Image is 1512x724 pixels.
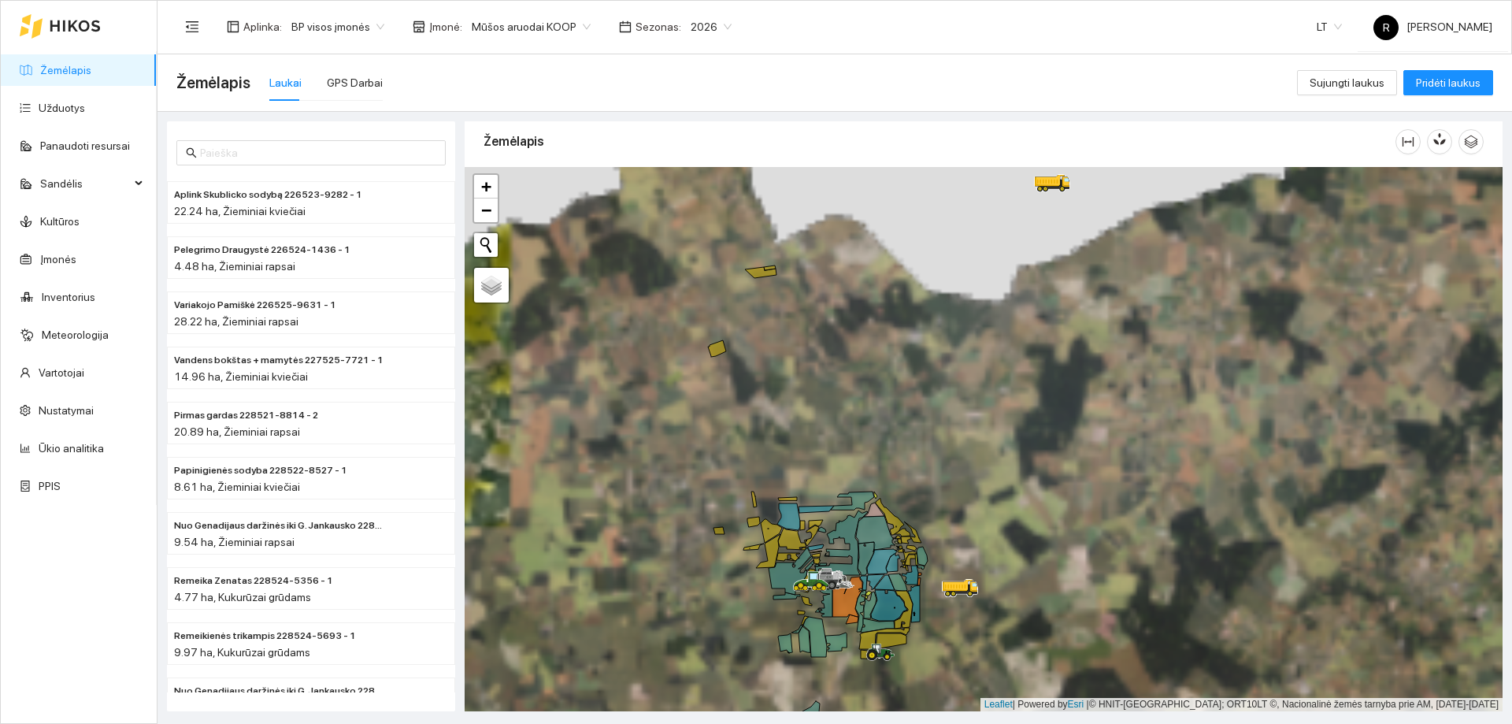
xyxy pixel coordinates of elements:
[619,20,632,33] span: calendar
[1310,74,1384,91] span: Sujungti laukus
[176,11,208,43] button: menu-fold
[1396,136,1420,148] span: column-width
[474,199,498,222] a: Zoom out
[174,370,308,383] span: 14.96 ha, Žieminiai kviečiai
[174,260,295,273] span: 4.48 ha, Žieminiai rapsai
[174,536,295,548] span: 9.54 ha, Žieminiai rapsai
[174,629,356,644] span: Remeikienės trikampis 228524-5693 - 1
[474,175,498,199] a: Zoom in
[42,291,95,303] a: Inventorius
[413,20,425,33] span: shop
[174,205,306,217] span: 22.24 ha, Žieminiai kviečiai
[174,684,385,699] span: Nuo Genadijaus daržinės iki G. Jankausko 228522-8527 - 4
[39,366,84,379] a: Vartotojai
[174,481,300,493] span: 8.61 ha, Žieminiai kviečiai
[174,425,300,438] span: 20.89 ha, Žieminiai rapsai
[39,102,85,114] a: Užduotys
[1373,20,1492,33] span: [PERSON_NAME]
[691,15,732,39] span: 2026
[1087,699,1089,710] span: |
[174,187,362,202] span: Aplink Skublicko sodybą 226523-9282 - 1
[984,699,1013,710] a: Leaflet
[291,15,384,39] span: BP visos įmonės
[636,18,681,35] span: Sezonas :
[1297,76,1397,89] a: Sujungti laukus
[39,442,104,455] a: Ūkio analitika
[174,315,298,328] span: 28.22 ha, Žieminiai rapsai
[39,480,61,492] a: PPIS
[174,646,310,659] span: 9.97 ha, Kukurūzai grūdams
[42,329,109,341] a: Meteorologija
[174,298,336,313] span: Variakojo Pamiškė 226525-9631 - 1
[481,200,491,220] span: −
[269,74,302,91] div: Laukai
[40,139,130,152] a: Panaudoti resursai
[1297,70,1397,95] button: Sujungti laukus
[1403,70,1493,95] button: Pridėti laukus
[243,18,282,35] span: Aplinka :
[227,20,239,33] span: layout
[980,698,1503,711] div: | Powered by © HNIT-[GEOGRAPHIC_DATA]; ORT10LT ©, Nacionalinė žemės tarnyba prie AM, [DATE]-[DATE]
[174,353,384,368] span: Vandens bokštas + mamytės 227525-7721 - 1
[185,20,199,34] span: menu-fold
[174,408,318,423] span: Pirmas gardas 228521-8814 - 2
[174,574,333,588] span: Remeika Zenatas 228524-5356 - 1
[481,176,491,196] span: +
[40,253,76,265] a: Įmonės
[474,268,509,303] a: Layers
[1395,129,1421,154] button: column-width
[1416,74,1480,91] span: Pridėti laukus
[174,243,350,258] span: Pelegrimo Draugystė 226524-1436 - 1
[1068,699,1084,710] a: Esri
[174,591,311,603] span: 4.77 ha, Kukurūzai grūdams
[40,215,80,228] a: Kultūros
[429,18,462,35] span: Įmonė :
[1317,15,1342,39] span: LT
[1403,76,1493,89] a: Pridėti laukus
[484,119,1395,164] div: Žemėlapis
[474,233,498,257] button: Initiate a new search
[40,64,91,76] a: Žemėlapis
[1383,15,1390,40] span: R
[40,168,130,199] span: Sandėlis
[200,144,436,162] input: Paieška
[174,518,385,533] span: Nuo Genadijaus daržinės iki G. Jankausko 228522-8527 - 2
[472,15,591,39] span: Mūšos aruodai KOOP
[39,404,94,417] a: Nustatymai
[186,147,197,158] span: search
[174,463,347,478] span: Papinigienės sodyba 228522-8527 - 1
[327,74,383,91] div: GPS Darbai
[176,70,250,95] span: Žemėlapis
